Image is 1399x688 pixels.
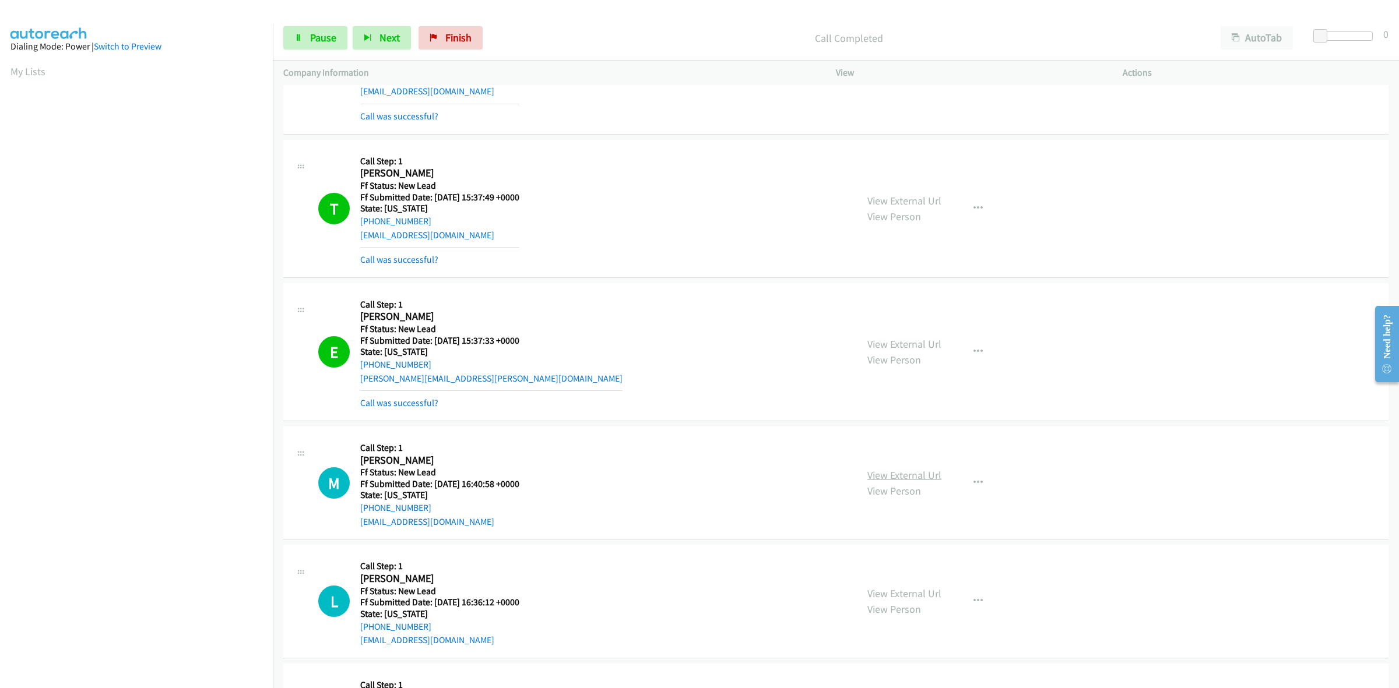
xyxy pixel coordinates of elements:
h5: Ff Submitted Date: [DATE] 15:37:49 +0000 [360,192,519,203]
button: AutoTab [1221,26,1293,50]
a: Pause [283,26,347,50]
a: [EMAIL_ADDRESS][DOMAIN_NAME] [360,86,494,97]
h5: Ff Submitted Date: [DATE] 16:40:58 +0000 [360,478,519,490]
h2: [PERSON_NAME] [360,454,519,467]
a: View External Url [867,194,941,207]
h5: Call Step: 1 [360,560,519,572]
a: Call was successful? [360,111,438,122]
a: Finish [419,26,483,50]
a: [EMAIL_ADDRESS][DOMAIN_NAME] [360,634,494,645]
a: View Person [867,602,921,616]
h5: Ff Submitted Date: [DATE] 15:37:33 +0000 [360,335,623,347]
h2: [PERSON_NAME] [360,572,519,585]
p: Call Completed [498,30,1200,46]
h5: Ff Status: New Lead [360,180,519,192]
p: Company Information [283,66,815,80]
h1: L [318,585,350,617]
button: Next [353,26,411,50]
h1: M [318,467,350,499]
h5: Ff Submitted Date: [DATE] 16:36:12 +0000 [360,597,519,608]
a: View Person [867,353,921,366]
a: View External Url [867,468,941,482]
span: Pause [310,31,336,44]
h5: State: [US_STATE] [360,203,519,214]
a: [PHONE_NUMBER] [360,359,431,370]
h5: Call Step: 1 [360,442,519,454]
p: Actions [1123,66,1389,80]
h5: Ff Status: New Lead [360,585,519,597]
h2: [PERSON_NAME] [360,310,623,323]
p: View [836,66,1102,80]
div: Delay between calls (in seconds) [1319,31,1373,41]
h5: Ff Status: New Lead [360,467,519,478]
a: Call was successful? [360,254,438,265]
a: View External Url [867,587,941,600]
iframe: Dialpad [10,90,273,643]
a: [PHONE_NUMBER] [360,216,431,227]
a: Switch to Preview [94,41,161,52]
a: View Person [867,210,921,223]
h5: Ff Status: New Lead [360,323,623,335]
div: The call is yet to be attempted [318,467,350,499]
h1: T [318,193,350,224]
h5: Call Step: 1 [360,156,519,167]
a: [PHONE_NUMBER] [360,502,431,513]
h1: E [318,336,350,368]
h5: State: [US_STATE] [360,489,519,501]
h2: [PERSON_NAME] [360,167,519,180]
a: My Lists [10,65,45,78]
a: [PHONE_NUMBER] [360,621,431,632]
a: [PERSON_NAME][EMAIL_ADDRESS][PERSON_NAME][DOMAIN_NAME] [360,373,623,384]
div: 0 [1383,26,1389,42]
a: Call was successful? [360,397,438,408]
h5: State: [US_STATE] [360,346,623,358]
span: Next [379,31,400,44]
h5: Call Step: 1 [360,299,623,311]
h5: State: [US_STATE] [360,608,519,620]
iframe: Resource Center [1365,298,1399,390]
a: [EMAIL_ADDRESS][DOMAIN_NAME] [360,516,494,527]
div: Dialing Mode: Power | [10,40,262,54]
a: [EMAIL_ADDRESS][DOMAIN_NAME] [360,230,494,241]
a: View External Url [867,337,941,351]
span: Finish [445,31,472,44]
a: View Person [867,484,921,498]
